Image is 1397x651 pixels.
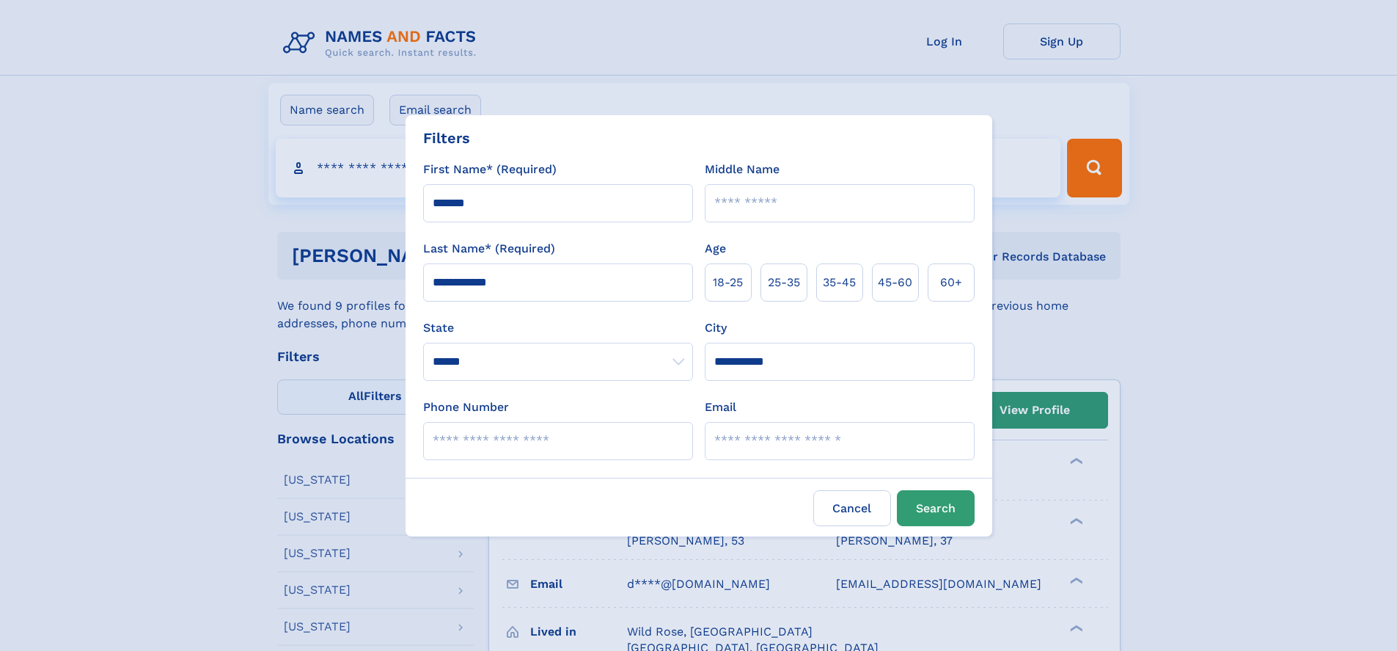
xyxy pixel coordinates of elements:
[705,240,726,258] label: Age
[878,274,912,291] span: 45‑60
[705,399,736,416] label: Email
[423,240,555,258] label: Last Name* (Required)
[423,399,509,416] label: Phone Number
[768,274,800,291] span: 25‑35
[813,490,891,526] label: Cancel
[423,127,470,149] div: Filters
[423,319,693,337] label: State
[823,274,856,291] span: 35‑45
[713,274,743,291] span: 18‑25
[423,161,557,178] label: First Name* (Required)
[897,490,975,526] button: Search
[705,319,727,337] label: City
[940,274,962,291] span: 60+
[705,161,780,178] label: Middle Name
